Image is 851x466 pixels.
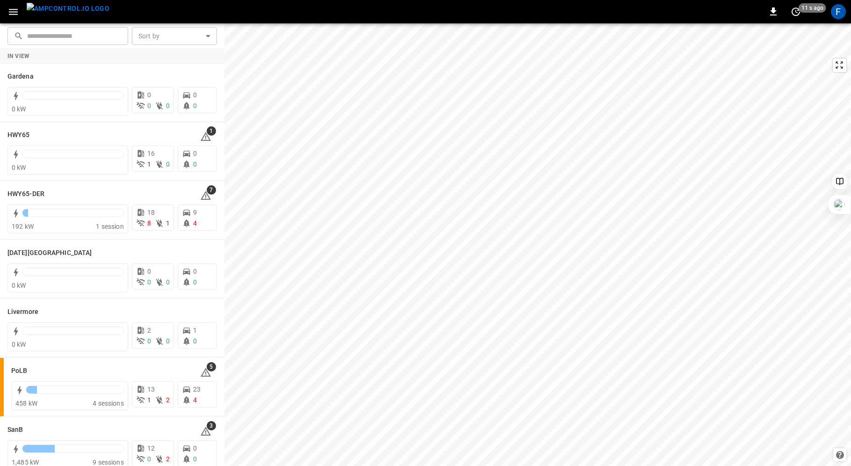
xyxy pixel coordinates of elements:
span: 2 [166,396,170,404]
span: 0 [193,160,197,168]
span: 9 sessions [93,459,124,466]
span: 1 [147,396,151,404]
span: 1 [147,160,151,168]
span: 0 [166,337,170,345]
span: 0 [147,102,151,109]
span: 18 [147,209,155,216]
span: 0 [193,278,197,286]
span: 13 [147,386,155,393]
span: 0 [147,268,151,275]
span: 1 [207,126,216,136]
span: 0 [193,444,197,452]
span: 8 [147,219,151,227]
span: 1,485 kW [12,459,39,466]
span: 458 kW [15,400,37,407]
h6: Karma Center [7,248,92,258]
span: 0 kW [12,341,26,348]
h6: Livermore [7,307,38,317]
h6: HWY65 [7,130,30,140]
h6: SanB [7,425,23,435]
span: 9 [193,209,197,216]
span: 0 [193,150,197,157]
span: 3 [207,421,216,430]
span: 7 [207,185,216,195]
span: 23 [193,386,201,393]
span: 1 [166,219,170,227]
span: 1 session [96,223,123,230]
canvas: Map [224,23,851,466]
span: 16 [147,150,155,157]
span: 0 [147,337,151,345]
span: 0 kW [12,164,26,171]
span: 5 [207,362,216,371]
button: set refresh interval [788,4,803,19]
span: 2 [166,455,170,463]
span: 0 kW [12,282,26,289]
h6: PoLB [11,366,27,376]
span: 0 [193,91,197,99]
span: 11 s ago [799,3,826,13]
span: 0 [166,160,170,168]
span: 0 [147,455,151,463]
strong: In View [7,53,30,59]
span: 192 kW [12,223,34,230]
span: 0 [166,278,170,286]
span: 4 [193,396,197,404]
span: 4 [193,219,197,227]
span: 0 kW [12,105,26,113]
span: 2 [147,327,151,334]
h6: HWY65-DER [7,189,44,199]
span: 0 [193,337,197,345]
span: 0 [166,102,170,109]
div: profile-icon [831,4,846,19]
span: 0 [193,102,197,109]
span: 1 [193,327,197,334]
span: 4 sessions [93,400,124,407]
span: 0 [147,91,151,99]
span: 0 [147,278,151,286]
h6: Gardena [7,72,34,82]
span: 0 [193,268,197,275]
span: 0 [193,455,197,463]
span: 12 [147,444,155,452]
img: ampcontrol.io logo [27,3,109,15]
